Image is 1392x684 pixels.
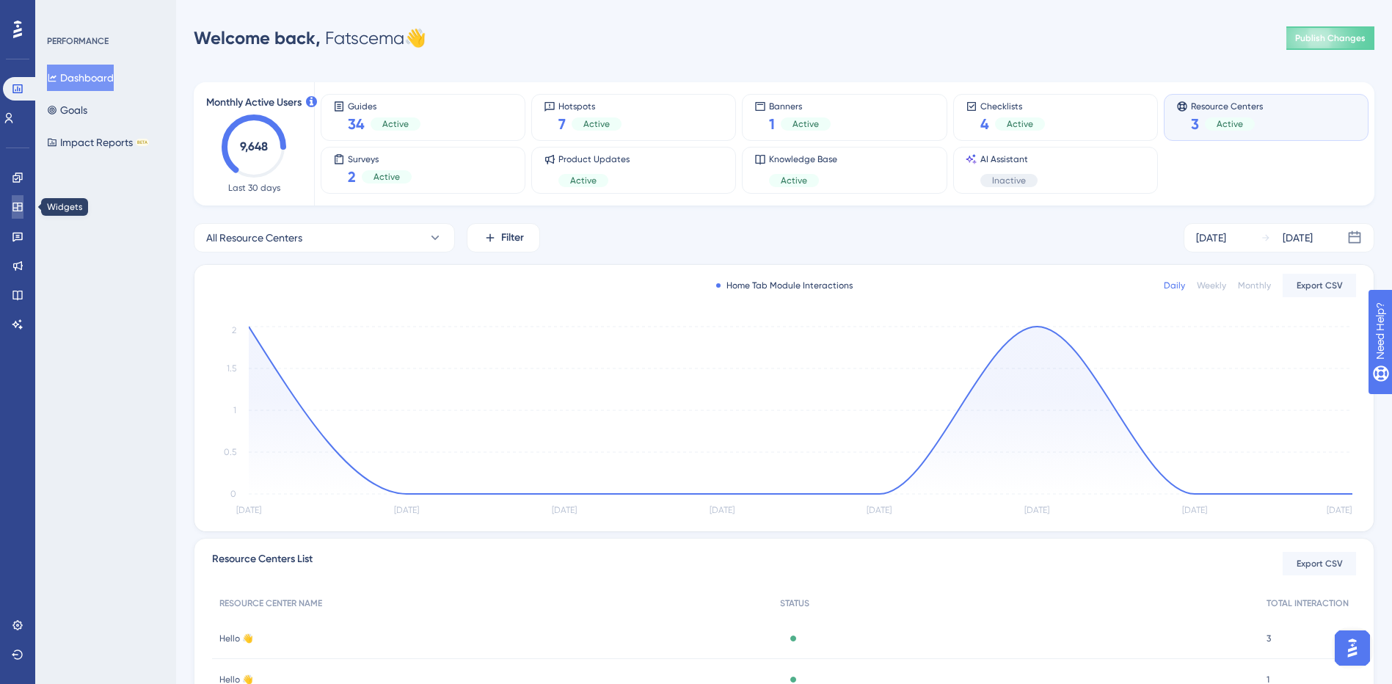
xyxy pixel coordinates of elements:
span: 1 [769,114,775,134]
span: 34 [348,114,365,134]
span: 3 [1191,114,1199,134]
span: Checklists [980,101,1045,111]
span: TOTAL INTERACTION [1267,597,1349,609]
span: Active [792,118,819,130]
div: PERFORMANCE [47,35,109,47]
span: Inactive [992,175,1026,186]
tspan: [DATE] [1182,505,1207,515]
span: Last 30 days [228,182,280,194]
text: 9,648 [240,139,268,153]
div: Weekly [1197,280,1226,291]
span: Active [570,175,597,186]
span: Export CSV [1297,280,1343,291]
span: Guides [348,101,420,111]
span: Active [781,175,807,186]
div: Home Tab Module Interactions [716,280,853,291]
span: Banners [769,101,831,111]
tspan: [DATE] [552,505,577,515]
button: Export CSV [1283,552,1356,575]
span: Hello 👋 [219,633,253,644]
span: Publish Changes [1295,32,1366,44]
span: AI Assistant [980,153,1038,165]
span: Hotspots [558,101,622,111]
span: RESOURCE CENTER NAME [219,597,322,609]
span: 7 [558,114,566,134]
iframe: UserGuiding AI Assistant Launcher [1330,626,1374,670]
tspan: [DATE] [710,505,735,515]
div: BETA [136,139,149,146]
span: Export CSV [1297,558,1343,570]
span: Filter [501,229,524,247]
span: 2 [348,167,356,187]
div: [DATE] [1283,229,1313,247]
span: Need Help? [34,4,92,21]
span: Surveys [348,153,412,164]
span: Active [1007,118,1033,130]
button: Export CSV [1283,274,1356,297]
div: Daily [1164,280,1185,291]
tspan: [DATE] [867,505,892,515]
button: Publish Changes [1286,26,1374,50]
div: Fatscema 👋 [194,26,426,50]
button: Dashboard [47,65,114,91]
span: 3 [1267,633,1271,644]
button: Impact ReportsBETA [47,129,149,156]
tspan: [DATE] [394,505,419,515]
tspan: 0.5 [224,447,236,457]
span: Resource Centers List [212,550,313,577]
span: Monthly Active Users [206,94,302,112]
span: Active [373,171,400,183]
span: Knowledge Base [769,153,837,165]
span: Active [1217,118,1243,130]
span: Product Updates [558,153,630,165]
tspan: 1.5 [227,363,236,374]
span: Active [583,118,610,130]
button: Filter [467,223,540,252]
span: Active [382,118,409,130]
div: [DATE] [1196,229,1226,247]
span: 4 [980,114,989,134]
span: STATUS [780,597,809,609]
tspan: [DATE] [1024,505,1049,515]
tspan: [DATE] [236,505,261,515]
span: All Resource Centers [206,229,302,247]
div: Monthly [1238,280,1271,291]
tspan: 2 [232,325,236,335]
tspan: 0 [230,489,236,499]
tspan: [DATE] [1327,505,1352,515]
span: Resource Centers [1191,101,1263,111]
button: Goals [47,97,87,123]
span: Welcome back, [194,27,321,48]
button: All Resource Centers [194,223,455,252]
tspan: 1 [233,405,236,415]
